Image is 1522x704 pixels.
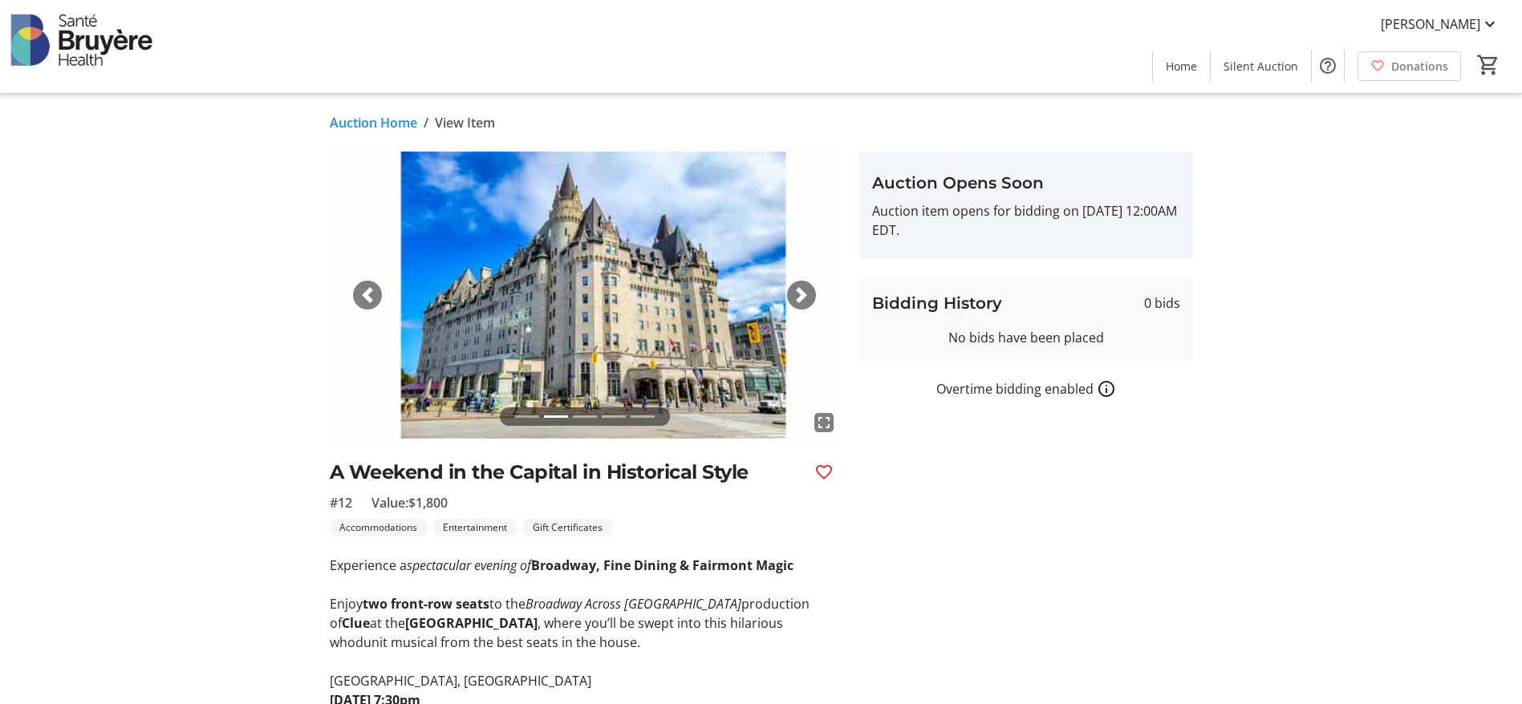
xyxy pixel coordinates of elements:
[1358,51,1461,81] a: Donations
[526,595,741,613] em: Broadway Across [GEOGRAPHIC_DATA]
[330,493,352,512] span: #12
[342,614,370,632] strong: Clue
[330,519,427,536] tr-label-badge: Accommodations
[1368,11,1512,37] button: [PERSON_NAME]
[523,519,612,536] tr-label-badge: Gift Certificates
[330,458,802,487] h2: A Weekend in the Capital in Historical Style
[407,556,531,574] em: spectacular evening of
[872,201,1180,240] p: Auction item opens for bidding on [DATE] 12:00AM EDT.
[330,594,840,652] p: Enjoy to the production of at the , where you’ll be swept into this hilarious whodunit musical fr...
[1153,51,1210,81] a: Home
[1144,293,1180,313] span: 0 bids
[1381,14,1480,34] span: [PERSON_NAME]
[872,328,1180,347] div: No bids have been placed
[859,379,1193,399] div: Overtime bidding enabled
[1474,51,1503,79] button: Cart
[330,113,417,132] a: Auction Home
[405,614,538,632] strong: [GEOGRAPHIC_DATA]
[1097,379,1116,399] a: How overtime bidding works for silent auctions
[872,291,1002,315] h3: Bidding History
[10,6,152,87] img: Bruyère Health Foundation's Logo
[371,493,448,512] span: Value: $1,800
[808,456,840,488] button: Favourite
[1166,58,1197,75] span: Home
[330,152,840,439] img: Image
[424,113,428,132] span: /
[363,595,489,613] strong: two front-row seats
[435,113,495,132] span: View Item
[1391,58,1448,75] span: Donations
[1211,51,1311,81] a: Silent Auction
[1312,50,1344,82] button: Help
[872,171,1180,195] h3: Auction Opens Soon
[433,519,517,536] tr-label-badge: Entertainment
[330,671,840,690] p: [GEOGRAPHIC_DATA], [GEOGRAPHIC_DATA]
[531,556,793,574] strong: Broadway, Fine Dining & Fairmont Magic
[330,556,840,575] p: Experience a
[1224,58,1298,75] span: Silent Auction
[814,413,834,432] mat-icon: fullscreen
